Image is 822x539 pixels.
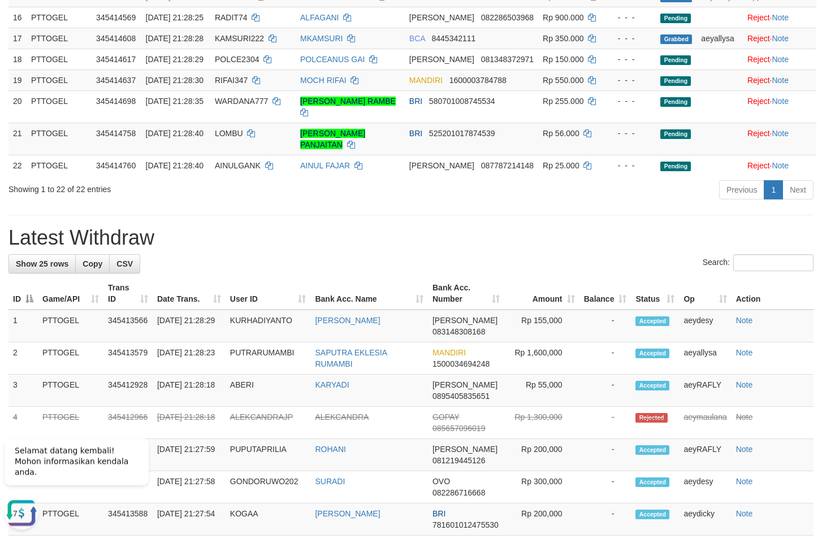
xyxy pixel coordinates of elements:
div: - - - [608,128,651,139]
a: MKAMSURI [300,34,343,43]
span: KAMSURI222 [215,34,264,43]
span: Copy 0895405835651 to clipboard [432,392,490,401]
span: 345414760 [96,161,136,170]
td: aeydicky [679,503,731,536]
a: POLCEANUS GAI [300,55,365,64]
a: Previous [719,180,764,199]
td: · [743,123,816,155]
span: Rp 900.000 [543,13,583,22]
td: · [743,155,816,176]
td: PTTOGEL [27,7,92,28]
span: Copy 085657096019 to clipboard [432,424,485,433]
div: - - - [608,33,651,44]
td: - [579,310,631,342]
a: Next [782,180,814,199]
span: Rp 150.000 [543,55,583,64]
span: [PERSON_NAME] [432,316,497,325]
span: [DATE] 21:28:28 [146,34,204,43]
td: PTTOGEL [27,69,92,90]
td: - [579,375,631,407]
span: Selamat datang kembali! Mohon informasikan kendala anda. [15,18,128,48]
td: [DATE] 21:27:59 [153,439,226,471]
span: RIFAI347 [215,76,248,85]
a: Reject [747,76,770,85]
td: GONDORUWO202 [226,471,311,503]
td: 345413566 [103,310,153,342]
td: 4 [8,407,38,439]
span: Copy 087787214148 to clipboard [481,161,534,170]
span: Rejected [635,413,667,423]
a: Reject [747,161,770,170]
th: Game/API: activate to sort column ascending [38,277,103,310]
td: 22 [8,155,27,176]
span: Pending [660,76,691,86]
td: PTTOGEL [38,375,103,407]
td: - [579,439,631,471]
a: CSV [109,254,140,273]
td: 345413579 [103,342,153,375]
button: Open LiveChat chat widget [5,68,38,102]
a: KARYADI [315,380,349,389]
a: ROHANI [315,445,345,454]
span: 345414608 [96,34,136,43]
span: Accepted [635,477,669,487]
td: [DATE] 21:27:58 [153,471,226,503]
span: Show 25 rows [16,259,68,268]
a: [PERSON_NAME] [315,509,380,518]
span: Accepted [635,316,669,326]
td: 345412928 [103,375,153,407]
span: [PERSON_NAME] [409,55,474,64]
span: [DATE] 21:28:29 [146,55,204,64]
td: · [743,7,816,28]
span: 345414637 [96,76,136,85]
span: [PERSON_NAME] [409,13,474,22]
span: Rp 56.000 [543,129,579,138]
td: aeyRAFLY [679,375,731,407]
a: AINUL FAJAR [300,161,350,170]
th: Op: activate to sort column ascending [679,277,731,310]
td: KURHADIYANTO [226,310,311,342]
td: PTTOGEL [38,407,103,439]
a: Note [772,129,789,138]
span: BRI [432,509,445,518]
div: Showing 1 to 22 of 22 entries [8,179,334,195]
span: Accepted [635,381,669,390]
td: 3 [8,375,38,407]
span: Accepted [635,510,669,519]
a: SAPUTRA EKLESIA RUMAMBI [315,348,387,368]
span: Rp 25.000 [543,161,579,170]
td: 16 [8,7,27,28]
span: POLCE2304 [215,55,259,64]
th: User ID: activate to sort column ascending [226,277,311,310]
td: [DATE] 21:28:18 [153,407,226,439]
span: [DATE] 21:28:40 [146,129,204,138]
span: Copy 081219445126 to clipboard [432,456,485,465]
span: Copy 082286503968 to clipboard [481,13,534,22]
a: Note [772,161,789,170]
td: Rp 1,600,000 [504,342,579,375]
td: PTTOGEL [27,155,92,176]
td: ABERI [226,375,311,407]
span: Rp 350.000 [543,34,583,43]
span: BRI [409,97,422,106]
span: Copy 525201017874539 to clipboard [429,129,495,138]
span: LOMBU [215,129,243,138]
span: [DATE] 21:28:25 [146,13,204,22]
td: PTTOGEL [38,342,103,375]
td: ALEKCANDRAJP [226,407,311,439]
span: BRI [409,129,422,138]
td: PTTOGEL [27,90,92,123]
td: [DATE] 21:27:54 [153,503,226,536]
span: Copy [83,259,102,268]
td: Rp 55,000 [504,375,579,407]
td: Rp 300,000 [504,471,579,503]
td: Rp 200,000 [504,503,579,536]
td: 345412966 [103,407,153,439]
th: Balance: activate to sort column ascending [579,277,631,310]
a: Show 25 rows [8,254,76,273]
div: - - - [608,95,651,107]
td: PTTOGEL [27,123,92,155]
span: 345414698 [96,97,136,106]
span: Pending [660,129,691,139]
a: Note [736,445,753,454]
